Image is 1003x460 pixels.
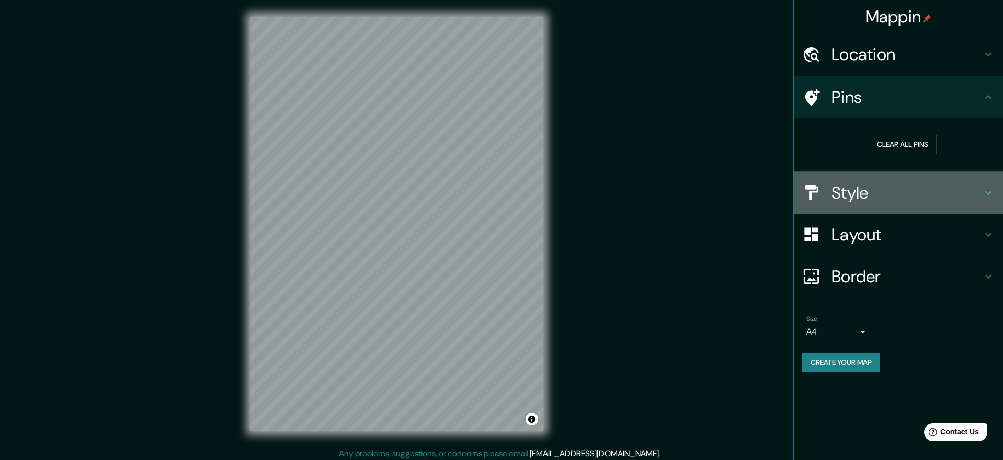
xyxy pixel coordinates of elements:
[802,353,880,372] button: Create your map
[831,44,982,65] h4: Location
[806,324,869,340] div: A4
[530,448,659,459] a: [EMAIL_ADDRESS][DOMAIN_NAME]
[662,447,664,460] div: .
[794,214,1003,256] div: Layout
[339,447,660,460] p: Any problems, suggestions, or concerns please email .
[794,256,1003,297] div: Border
[794,76,1003,118] div: Pins
[831,266,982,287] h4: Border
[660,447,662,460] div: .
[806,314,817,323] label: Size
[250,17,543,431] canvas: Map
[526,413,538,425] button: Toggle attribution
[794,33,1003,75] div: Location
[831,224,982,245] h4: Layout
[869,135,937,154] button: Clear all pins
[910,419,991,448] iframe: Help widget launcher
[794,172,1003,214] div: Style
[831,87,982,108] h4: Pins
[865,6,932,27] h4: Mappin
[923,14,931,22] img: pin-icon.png
[831,182,982,203] h4: Style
